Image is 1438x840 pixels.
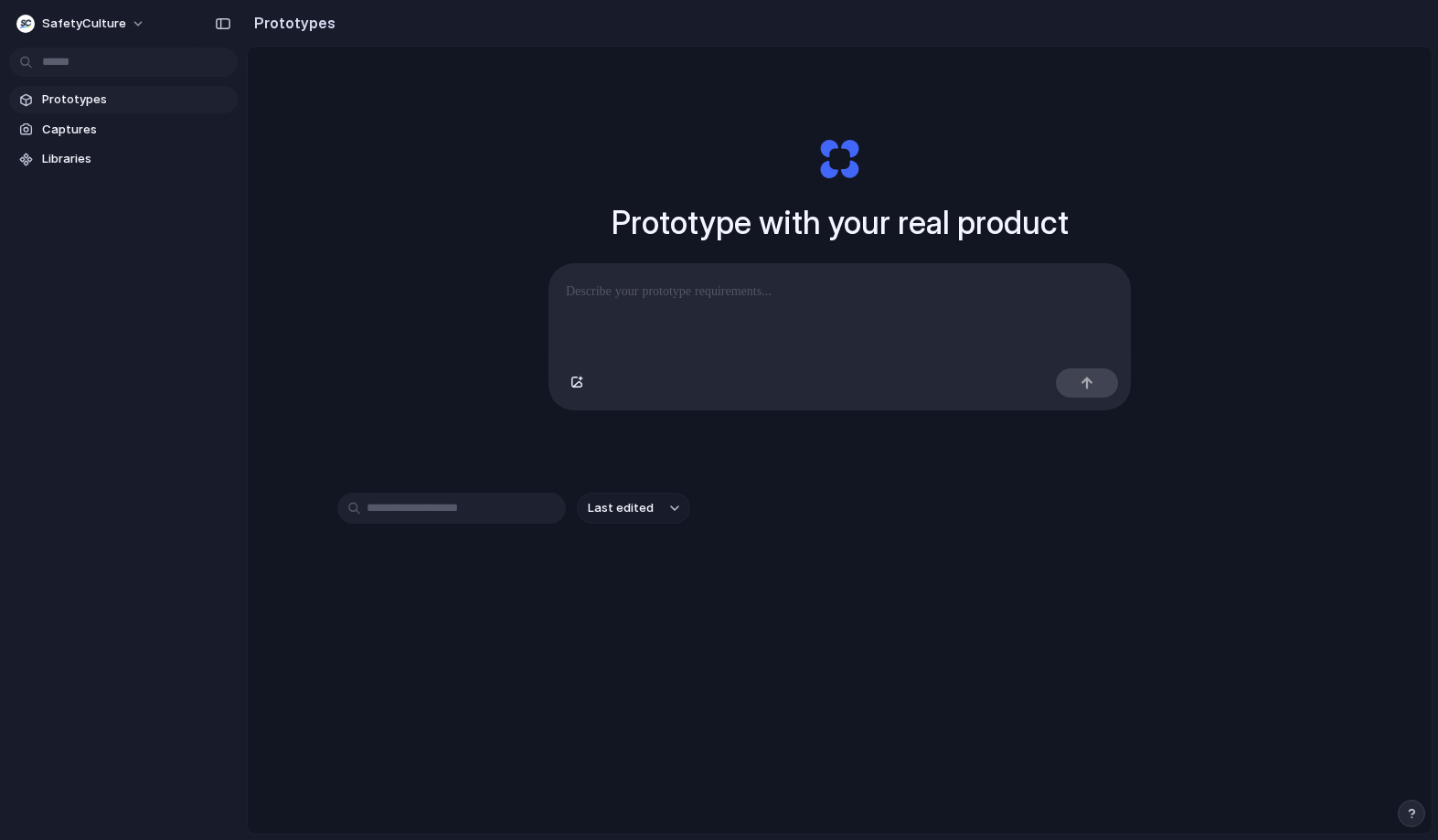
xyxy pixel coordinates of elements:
[42,121,230,139] span: Captures
[247,12,336,34] h2: Prototypes
[612,198,1069,247] h1: Prototype with your real product
[9,86,238,113] a: Prototypes
[588,499,654,517] span: Last edited
[9,9,154,38] button: SafetyCulture
[577,493,690,524] button: Last edited
[42,15,126,33] span: SafetyCulture
[42,90,230,109] span: Prototypes
[9,145,238,173] a: Libraries
[9,116,238,144] a: Captures
[42,150,230,168] span: Libraries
